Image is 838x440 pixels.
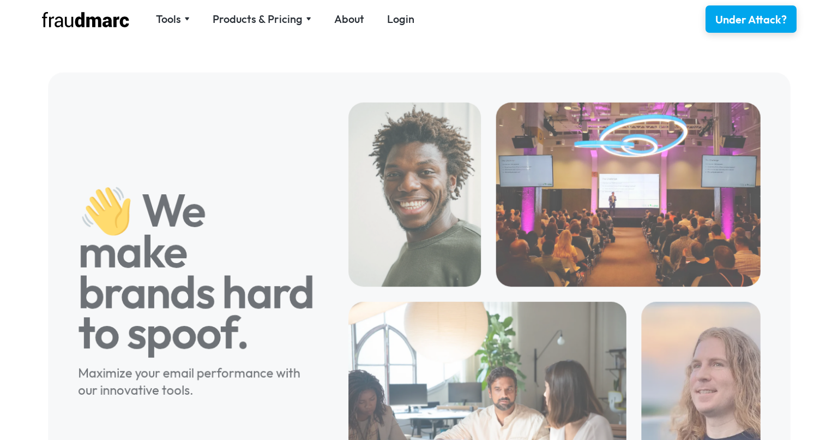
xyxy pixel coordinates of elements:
div: Products & Pricing [213,11,303,27]
a: About [334,11,364,27]
h1: 👋 We make brands hard to spoof. [78,190,318,353]
div: Products & Pricing [213,11,311,27]
a: Login [387,11,414,27]
div: Tools [156,11,190,27]
div: Maximize your email performance with our innovative tools. [78,364,318,399]
div: Under Attack? [715,12,787,27]
a: Under Attack? [706,5,797,33]
div: Tools [156,11,181,27]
